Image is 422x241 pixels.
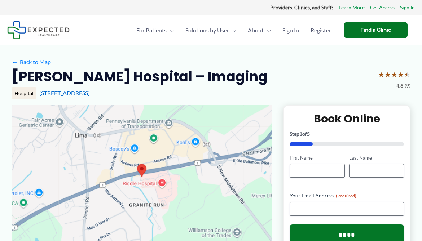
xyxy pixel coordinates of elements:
span: Menu Toggle [264,18,271,43]
a: Sign In [277,18,305,43]
a: Sign In [400,3,415,12]
span: For Patients [136,18,167,43]
span: Menu Toggle [229,18,236,43]
span: ★ [404,68,410,81]
label: Last Name [349,155,404,161]
label: First Name [290,155,344,161]
span: ★ [384,68,391,81]
a: AboutMenu Toggle [242,18,277,43]
span: About [248,18,264,43]
a: Solutions by UserMenu Toggle [180,18,242,43]
span: ← [12,58,18,65]
a: [STREET_ADDRESS] [39,89,90,96]
h2: Book Online [290,112,404,126]
img: Expected Healthcare Logo - side, dark font, small [7,21,70,39]
label: Your Email Address [290,192,404,199]
span: Register [311,18,331,43]
span: ★ [397,68,404,81]
span: Sign In [282,18,299,43]
div: Hospital [12,87,36,99]
a: Register [305,18,337,43]
span: 5 [307,131,310,137]
span: ★ [391,68,397,81]
a: Learn More [339,3,365,12]
span: Solutions by User [185,18,229,43]
span: 4.6 [396,81,403,90]
nav: Primary Site Navigation [131,18,337,43]
span: (Required) [336,193,356,198]
p: Step of [290,131,404,137]
span: ★ [378,68,384,81]
strong: Providers, Clinics, and Staff: [270,4,333,10]
a: Get Access [370,3,395,12]
span: Menu Toggle [167,18,174,43]
a: ←Back to Map [12,57,51,67]
a: For PatientsMenu Toggle [131,18,180,43]
span: 1 [299,131,302,137]
span: (9) [405,81,410,90]
a: Find a Clinic [344,22,408,38]
h2: [PERSON_NAME] Hospital – Imaging [12,68,268,85]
